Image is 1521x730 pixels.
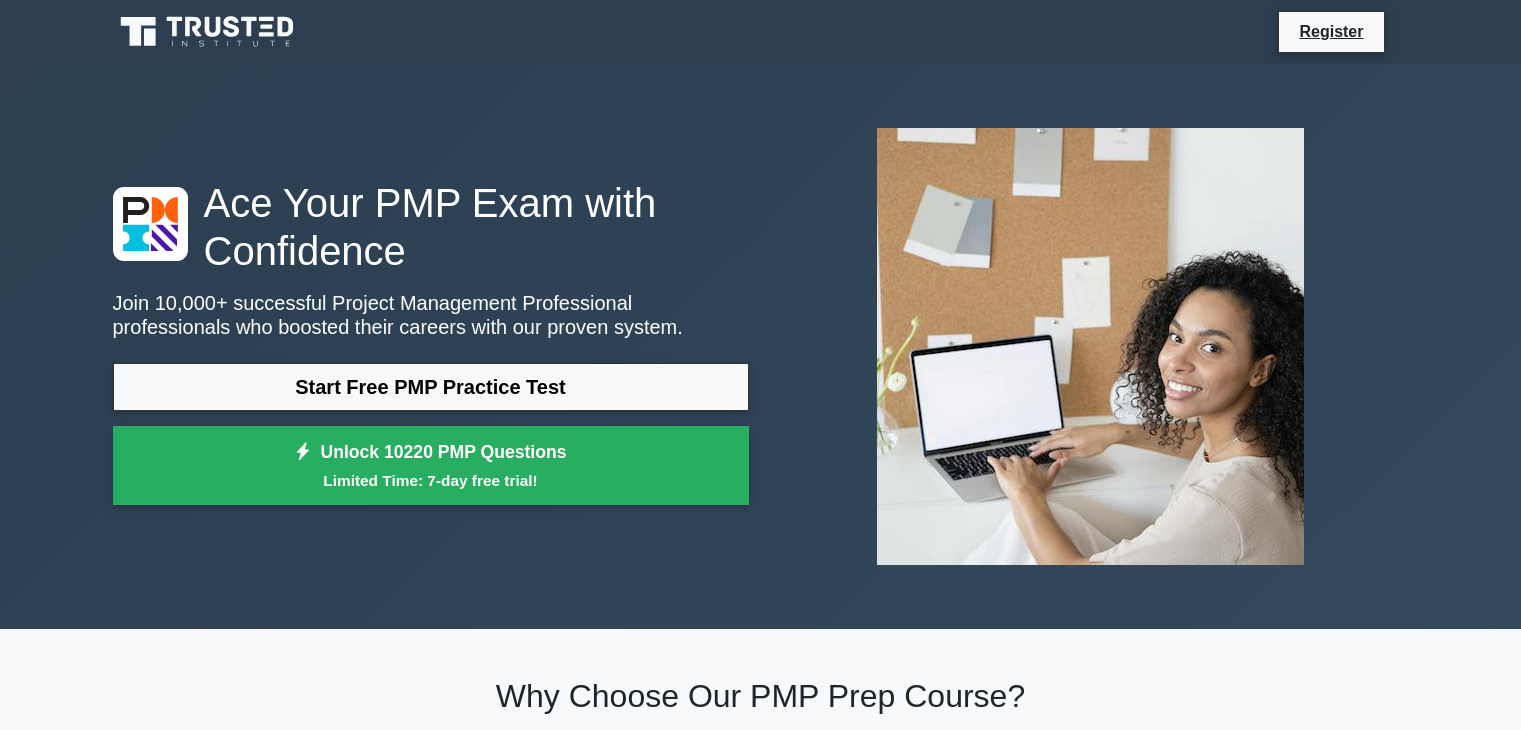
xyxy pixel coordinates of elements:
[113,363,749,411] a: Start Free PMP Practice Test
[1287,19,1375,44] a: Register
[138,469,724,492] small: Limited Time: 7-day free trial!
[113,677,1409,715] h2: Why Choose Our PMP Prep Course?
[113,426,749,506] a: Unlock 10220 PMP QuestionsLimited Time: 7-day free trial!
[113,291,749,339] p: Join 10,000+ successful Project Management Professional professionals who boosted their careers w...
[113,179,749,275] h1: Ace Your PMP Exam with Confidence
